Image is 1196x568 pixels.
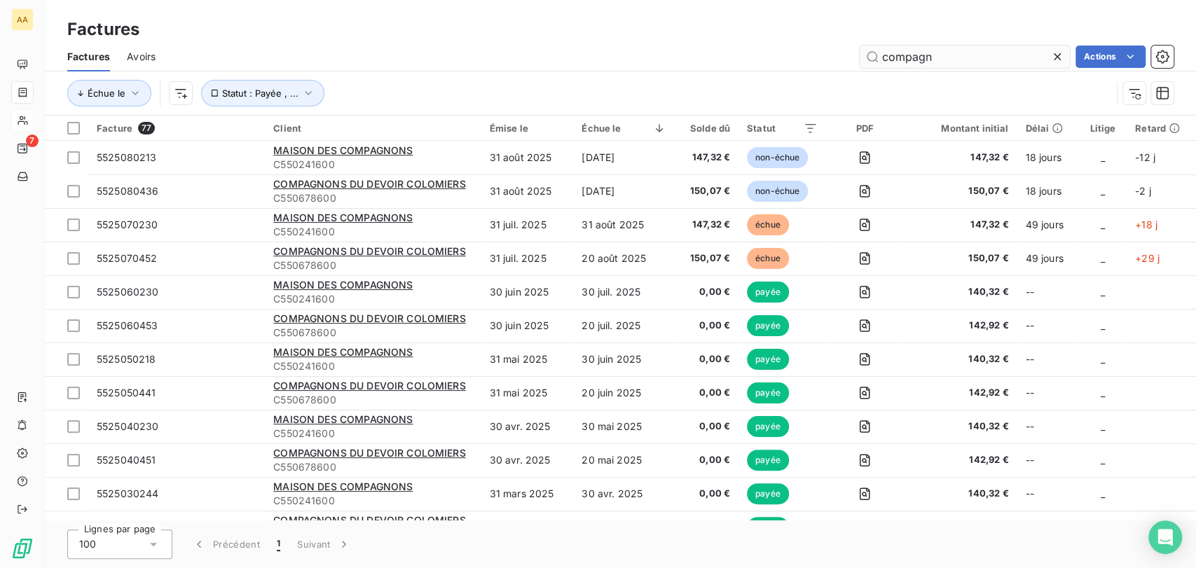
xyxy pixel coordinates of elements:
[1087,123,1118,134] div: Litige
[1017,309,1078,342] td: --
[573,275,674,309] td: 30 juil. 2025
[273,494,472,508] span: C550241600
[912,151,1008,165] span: 147,32 €
[1148,520,1182,554] div: Open Intercom Messenger
[1101,185,1105,197] span: _
[184,529,268,559] button: Précédent
[79,537,96,551] span: 100
[1135,219,1157,230] span: +18 j
[273,312,466,324] span: COMPAGNONS DU DEVOIR COLOMIERS
[573,174,674,208] td: [DATE]
[273,480,413,492] span: MAISON DES COMPAGNONS
[289,529,359,559] button: Suivant
[201,80,324,106] button: Statut : Payée , ...
[490,123,565,134] div: Émise le
[273,326,472,340] span: C550678600
[912,218,1008,232] span: 147,32 €
[97,387,156,399] span: 5525050441
[747,147,808,168] span: non-échue
[747,450,789,471] span: payée
[481,410,574,443] td: 30 avr. 2025
[1017,376,1078,410] td: --
[912,123,1008,134] div: Montant initial
[273,178,466,190] span: COMPAGNONS DU DEVOIR COLOMIERS
[67,80,151,106] button: Échue le
[481,242,574,275] td: 31 juil. 2025
[912,285,1008,299] span: 140,32 €
[683,151,730,165] span: 147,32 €
[573,342,674,376] td: 30 juin 2025
[1025,123,1070,134] div: Délai
[747,248,789,269] span: échue
[273,380,466,392] span: COMPAGNONS DU DEVOIR COLOMIERS
[1101,420,1105,432] span: _
[268,529,289,559] button: 1
[481,309,574,342] td: 30 juin 2025
[67,50,110,64] span: Factures
[97,319,158,331] span: 5525060453
[683,184,730,198] span: 150,07 €
[97,420,159,432] span: 5525040230
[860,46,1070,68] input: Rechercher
[573,511,674,544] td: 20 avr. 2025
[273,123,472,134] div: Client
[747,382,789,403] span: payée
[747,483,789,504] span: payée
[277,537,280,551] span: 1
[1017,443,1078,477] td: --
[1017,275,1078,309] td: --
[1101,286,1105,298] span: _
[273,447,466,459] span: COMPAGNONS DU DEVOIR COLOMIERS
[97,252,158,264] span: 5525070452
[26,134,39,147] span: 7
[273,158,472,172] span: C550241600
[97,185,159,197] span: 5525080436
[1101,353,1105,365] span: _
[747,517,789,538] span: payée
[573,376,674,410] td: 20 juin 2025
[1101,487,1105,499] span: _
[683,285,730,299] span: 0,00 €
[582,123,666,134] div: Échue le
[273,346,413,358] span: MAISON DES COMPAGNONS
[273,427,472,441] span: C550241600
[747,349,789,370] span: payée
[1017,410,1078,443] td: --
[912,319,1008,333] span: 142,92 €
[1135,252,1160,264] span: +29 j
[273,225,472,239] span: C550241600
[273,393,472,407] span: C550678600
[573,309,674,342] td: 20 juil. 2025
[683,218,730,232] span: 147,32 €
[683,319,730,333] span: 0,00 €
[273,359,472,373] span: C550241600
[273,279,413,291] span: MAISON DES COMPAGNONS
[683,386,730,400] span: 0,00 €
[97,151,157,163] span: 5525080213
[127,50,156,64] span: Avoirs
[481,511,574,544] td: 31 mars 2025
[747,123,818,134] div: Statut
[11,8,34,31] div: AA
[747,181,808,202] span: non-échue
[138,122,155,134] span: 77
[481,342,574,376] td: 31 mai 2025
[481,275,574,309] td: 30 juin 2025
[683,352,730,366] span: 0,00 €
[573,242,674,275] td: 20 août 2025
[481,443,574,477] td: 30 avr. 2025
[273,191,472,205] span: C550678600
[481,208,574,242] td: 31 juil. 2025
[912,420,1008,434] span: 140,32 €
[683,420,730,434] span: 0,00 €
[481,174,574,208] td: 31 août 2025
[1135,185,1151,197] span: -2 j
[97,219,158,230] span: 5525070230
[747,214,789,235] span: échue
[481,376,574,410] td: 31 mai 2025
[747,282,789,303] span: payée
[273,413,413,425] span: MAISON DES COMPAGNONS
[273,144,413,156] span: MAISON DES COMPAGNONS
[11,537,34,560] img: Logo LeanPay
[683,487,730,501] span: 0,00 €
